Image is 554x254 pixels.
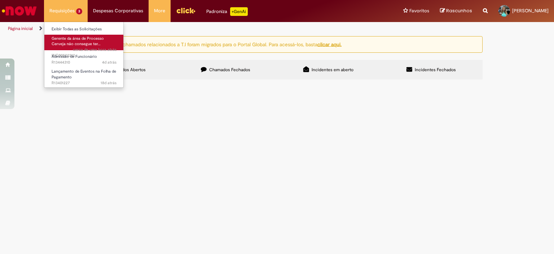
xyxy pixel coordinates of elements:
span: Chamados Abertos [108,67,146,73]
span: Favoritos [409,7,429,14]
span: [PERSON_NAME] [512,8,549,14]
span: cerca de uma hora atrás [73,47,116,52]
span: R13401227 [52,80,116,86]
ul: Trilhas de página [5,22,364,35]
span: Rascunhos [446,7,472,14]
span: Requisições [49,7,75,14]
span: Lançamento de Eventos na Folha de Pagamento [52,69,116,80]
span: INC00522212 [52,47,116,58]
span: R13444310 [52,60,116,65]
a: Aberto INC00522212 : Gerente da área de Processo Cerveja não consegue ter visibilidade do time no... [44,35,124,50]
a: Aberto R13401227 : Lançamento de Eventos na Folha de Pagamento [44,68,124,83]
span: 4d atrás [102,60,116,65]
a: Página inicial [8,26,33,31]
a: Exibir Todas as Solicitações [44,25,124,33]
span: Gerente da área de Processo Cerveja não consegue ter… [52,36,104,47]
ul: Requisições [44,22,124,88]
span: Chamados Fechados [209,67,250,73]
span: 3 [76,8,82,14]
span: More [154,7,165,14]
a: clicar aqui. [317,41,342,47]
a: Rascunhos [440,8,472,14]
span: Incidentes Fechados [415,67,456,73]
span: Admissão de Funcionário [52,54,97,59]
img: ServiceNow [1,4,38,18]
ng-bind-html: Atenção: alguns chamados relacionados a T.I foram migrados para o Portal Global. Para acessá-los,... [85,41,342,47]
time: 25/08/2025 13:41:04 [102,60,116,65]
p: +GenAi [230,7,248,16]
span: Despesas Corporativas [93,7,143,14]
span: Incidentes em aberto [312,67,353,73]
a: Aberto R13444310 : Admissão de Funcionário [44,53,124,66]
img: click_logo_yellow_360x200.png [176,5,195,16]
div: Padroniza [206,7,248,16]
span: 18d atrás [101,80,116,86]
time: 12/08/2025 09:03:46 [101,80,116,86]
